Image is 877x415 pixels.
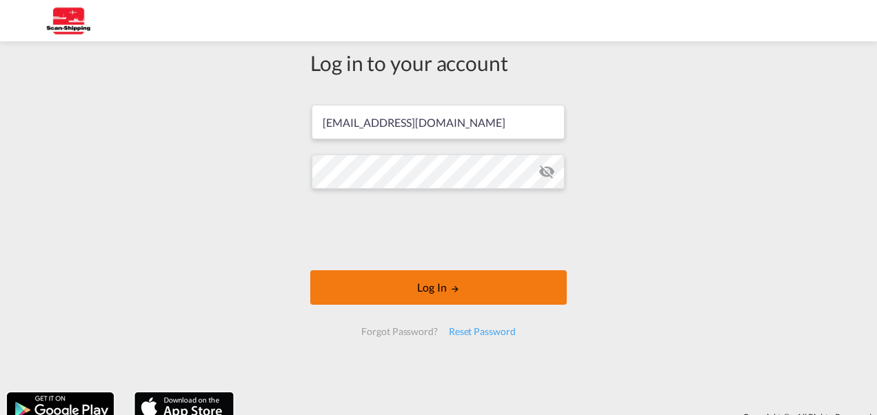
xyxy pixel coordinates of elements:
input: Enter email/phone number [312,105,565,139]
md-icon: icon-eye-off [538,163,555,180]
div: Forgot Password? [356,319,443,344]
button: LOGIN [310,270,567,305]
iframe: reCAPTCHA [334,203,543,256]
div: Log in to your account [310,48,567,77]
div: Reset Password [443,319,521,344]
img: 123b615026f311ee80dabbd30bc9e10f.jpg [21,6,114,37]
